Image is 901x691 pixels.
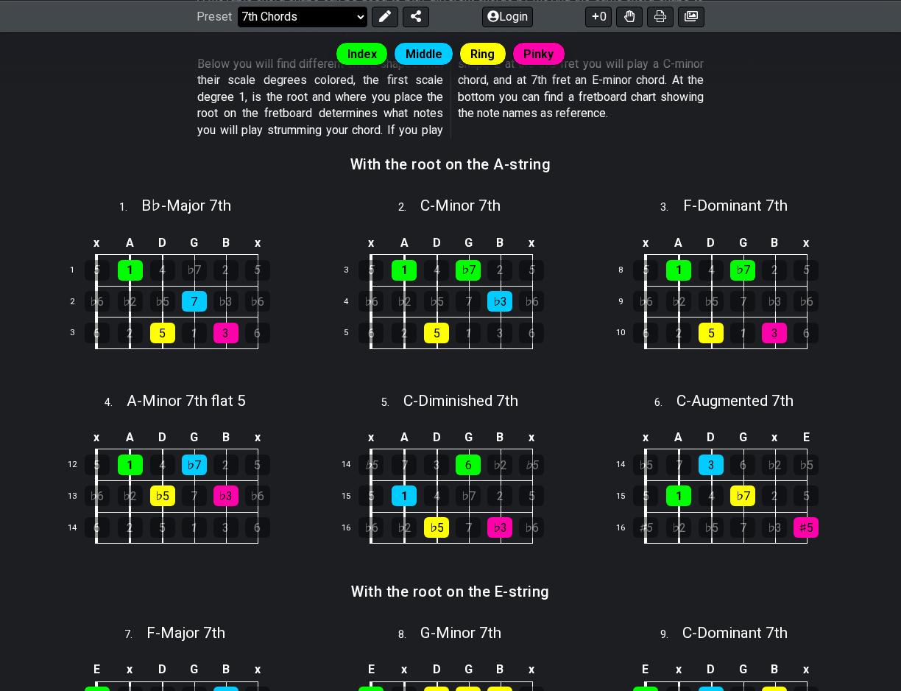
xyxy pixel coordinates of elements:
[372,6,398,27] button: Edit Preset
[113,231,146,255] td: A
[238,6,367,27] select: Preset
[124,627,146,643] span: 7 .
[609,449,645,481] td: 14
[647,6,674,27] button: Print
[358,260,384,281] div: 5
[484,425,516,449] td: B
[484,658,516,682] td: B
[794,485,819,506] div: 5
[388,231,421,255] td: A
[695,658,727,682] td: D
[213,517,239,538] div: 3
[609,286,645,318] td: 9
[456,455,481,475] div: 6
[85,517,110,538] div: 6
[398,200,420,216] span: 2 .
[699,517,724,538] div: ♭5
[482,6,533,27] button: Login
[487,455,512,475] div: ♭2
[213,260,239,281] div: 2
[762,260,787,281] div: 2
[61,512,96,544] td: 14
[762,517,787,538] div: ♭3
[633,455,658,475] div: ♭5
[666,260,691,281] div: 1
[392,455,417,475] div: 7
[182,291,207,312] div: 7
[730,291,755,312] div: 7
[118,323,143,343] div: 2
[141,197,231,214] span: B♭ - Major 7th
[336,286,371,318] td: 4
[424,455,449,475] div: 3
[347,43,377,65] span: Index
[794,291,819,312] div: ♭6
[609,480,645,512] td: 15
[456,291,481,312] div: 7
[392,291,417,312] div: ♭2
[699,455,724,475] div: 3
[118,455,143,475] div: 1
[794,517,819,538] div: ♯5
[484,231,516,255] td: B
[424,260,449,281] div: 4
[358,517,384,538] div: ♭6
[350,156,551,172] h3: With the root on the A-string
[420,624,501,642] span: G - Minor 7th
[683,197,788,214] span: F - Dominant 7th
[150,323,175,343] div: 5
[85,291,110,312] div: ♭6
[354,425,388,449] td: x
[118,260,143,281] div: 1
[118,485,143,506] div: ♭2
[178,231,210,255] td: G
[85,323,110,343] div: 6
[354,658,388,682] td: E
[730,485,755,506] div: ♭7
[519,291,544,312] div: ♭6
[182,260,207,281] div: ♭7
[654,395,676,411] span: 6 .
[336,512,371,544] td: 16
[762,291,787,312] div: ♭3
[358,485,384,506] div: 5
[699,485,724,506] div: 4
[519,485,544,506] div: 5
[794,323,819,343] div: 6
[666,517,691,538] div: ♭2
[118,291,143,312] div: ♭2
[210,231,241,255] td: B
[519,455,544,475] div: ♭5
[609,512,645,544] td: 16
[354,231,388,255] td: x
[629,425,662,449] td: x
[456,485,481,506] div: ♭7
[666,291,691,312] div: ♭2
[699,260,724,281] div: 4
[61,286,96,318] td: 2
[85,485,110,506] div: ♭6
[182,485,207,506] div: 7
[487,517,512,538] div: ♭3
[727,658,759,682] td: G
[213,455,239,475] div: 2
[392,517,417,538] div: ♭2
[150,485,175,506] div: ♭5
[453,658,484,682] td: G
[245,291,270,312] div: ♭6
[424,323,449,343] div: 5
[487,485,512,506] div: 2
[381,395,403,411] span: 5 .
[406,43,442,65] span: Middle
[150,260,175,281] div: 4
[358,323,384,343] div: 6
[178,425,210,449] td: G
[392,323,417,343] div: 2
[633,291,658,312] div: ♭6
[336,255,371,287] td: 3
[699,323,724,343] div: 5
[197,10,232,24] span: Preset
[762,323,787,343] div: 3
[759,425,791,449] td: x
[730,260,755,281] div: ♭7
